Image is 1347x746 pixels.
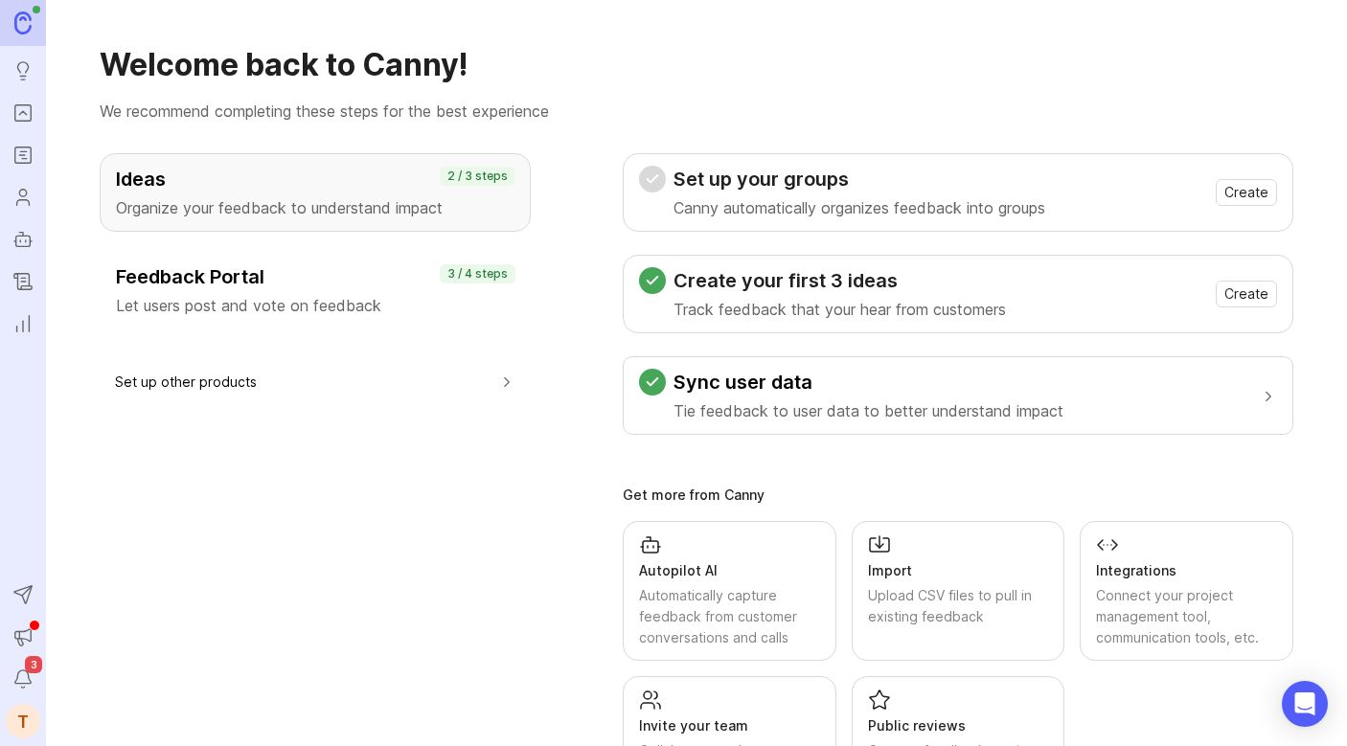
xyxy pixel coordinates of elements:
[852,521,1065,661] a: ImportUpload CSV files to pull in existing feedback
[673,298,1006,321] p: Track feedback that your hear from customers
[100,46,1293,84] h1: Welcome back to Canny!
[6,138,40,172] a: Roadmaps
[100,100,1293,123] p: We recommend completing these steps for the best experience
[6,306,40,341] a: Reporting
[639,357,1277,434] button: Sync user dataTie feedback to user data to better understand impact
[1096,585,1277,648] div: Connect your project management tool, communication tools, etc.
[1224,183,1268,202] span: Create
[1282,681,1328,727] div: Open Intercom Messenger
[447,169,508,184] p: 2 / 3 steps
[6,264,40,299] a: Changelog
[868,585,1049,627] div: Upload CSV files to pull in existing feedback
[116,166,514,192] h3: Ideas
[100,153,531,232] button: IdeasOrganize your feedback to understand impact2 / 3 steps
[623,521,836,661] a: Autopilot AIAutomatically capture feedback from customer conversations and calls
[116,263,514,290] h3: Feedback Portal
[6,704,40,738] button: T
[6,96,40,130] a: Portal
[447,266,508,282] p: 3 / 4 steps
[6,662,40,696] button: Notifications
[25,656,42,673] span: 3
[1080,521,1293,661] a: IntegrationsConnect your project management tool, communication tools, etc.
[1224,284,1268,304] span: Create
[1216,179,1277,206] button: Create
[115,360,515,403] button: Set up other products
[6,620,40,654] button: Announcements
[639,560,820,581] div: Autopilot AI
[673,267,1006,294] h3: Create your first 3 ideas
[116,196,514,219] p: Organize your feedback to understand impact
[673,166,1045,192] h3: Set up your groups
[14,11,32,34] img: Canny Home
[673,369,1063,396] h3: Sync user data
[639,715,820,736] div: Invite your team
[6,180,40,215] a: Users
[1216,281,1277,307] button: Create
[639,585,820,648] div: Automatically capture feedback from customer conversations and calls
[6,222,40,257] a: Autopilot
[6,54,40,88] a: Ideas
[623,488,1293,502] div: Get more from Canny
[116,294,514,317] p: Let users post and vote on feedback
[1096,560,1277,581] div: Integrations
[868,560,1049,581] div: Import
[100,251,531,329] button: Feedback PortalLet users post and vote on feedback3 / 4 steps
[673,399,1063,422] p: Tie feedback to user data to better understand impact
[6,577,40,612] button: Send to Autopilot
[868,715,1049,736] div: Public reviews
[673,196,1045,219] p: Canny automatically organizes feedback into groups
